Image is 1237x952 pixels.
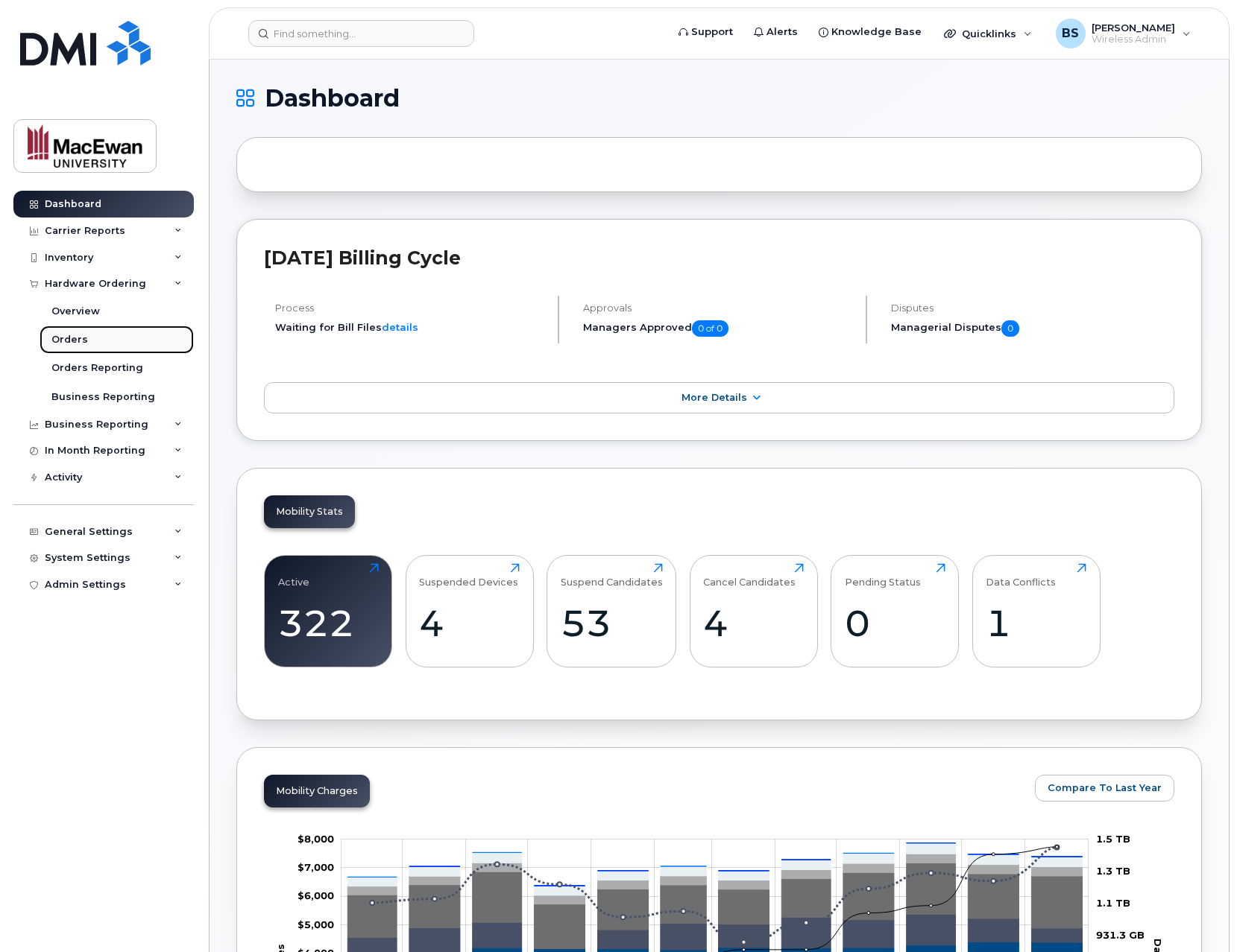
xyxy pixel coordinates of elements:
div: Pending Status [845,563,921,588]
a: details [382,321,418,333]
div: 322 [278,601,379,645]
button: Compare To Last Year [1035,775,1174,802]
tspan: $6,000 [298,889,334,901]
div: 0 [845,601,945,645]
a: Suspend Candidates53 [561,563,663,659]
a: Active322 [278,563,379,659]
h4: Process [275,302,545,314]
span: Dashboard [265,87,400,110]
tspan: $7,000 [298,861,334,873]
div: 1 [986,601,1086,645]
a: Data Conflicts1 [986,563,1086,659]
div: 4 [419,601,520,645]
span: More Details [682,392,747,403]
div: Suspended Devices [419,563,518,588]
span: Compare To Last Year [1048,781,1162,795]
g: $0 [298,889,334,901]
a: Pending Status0 [845,563,945,659]
tspan: 931.3 GB [1096,929,1145,941]
a: Suspended Devices4 [419,563,520,659]
div: Suspend Candidates [561,563,663,588]
h4: Approvals [583,302,853,314]
span: 0 of 0 [692,320,728,337]
tspan: 1.3 TB [1096,865,1130,877]
h5: Managerial Disputes [891,320,1174,337]
tspan: $8,000 [298,833,334,845]
div: Active [278,563,309,588]
tspan: 1.1 TB [1096,897,1130,909]
a: Cancel Candidates4 [703,563,804,659]
h2: [DATE] Billing Cycle [264,247,1174,269]
div: 53 [561,601,663,645]
div: 4 [703,601,804,645]
li: Waiting for Bill Files [275,320,545,334]
h5: Managers Approved [583,320,853,337]
g: $0 [298,861,334,873]
g: $0 [298,918,334,930]
div: Cancel Candidates [703,563,796,588]
h4: Disputes [891,302,1174,314]
span: 0 [1001,320,1019,337]
g: Data [347,863,1082,949]
tspan: $5,000 [298,918,334,930]
div: Data Conflicts [986,563,1056,588]
g: $0 [298,833,334,845]
tspan: 1.5 TB [1096,833,1130,845]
